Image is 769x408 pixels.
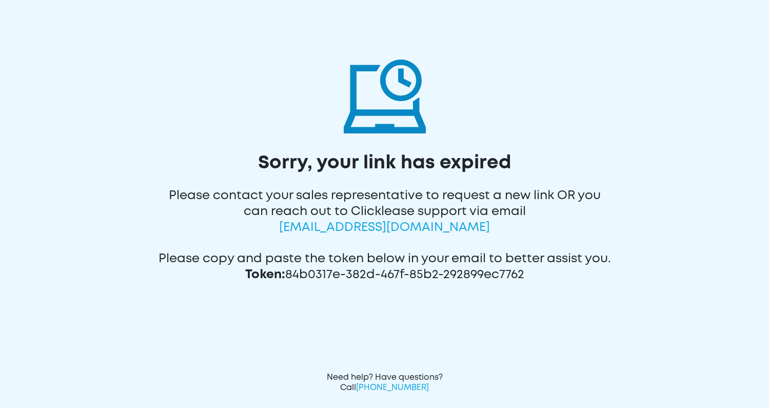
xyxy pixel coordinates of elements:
img: invalid-token-icon.svg [344,51,426,133]
span: Token: [245,269,285,280]
div: Need help? Have questions? Call [323,373,446,393]
div: Please copy and paste the token below in your email to better assist you. 84b0317e-382d-467f-85b2... [157,238,612,285]
div: Please contact your sales representative to request a new link OR you can reach out to Clicklease... [157,175,612,238]
span: [EMAIL_ADDRESS][DOMAIN_NAME] [279,222,490,233]
span: [PHONE_NUMBER] [356,384,429,392]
